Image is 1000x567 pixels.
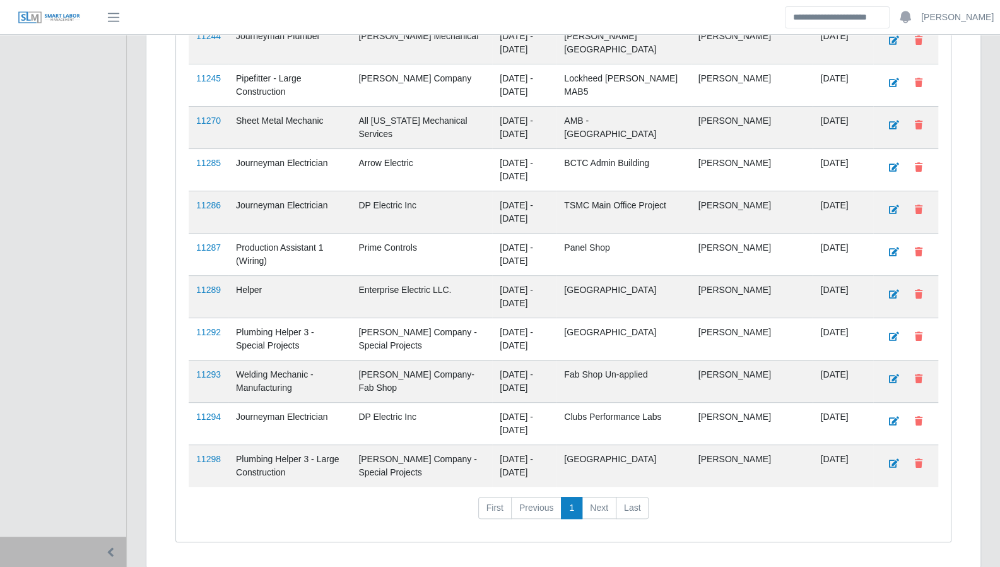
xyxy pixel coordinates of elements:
td: [DATE] - [DATE] [492,233,556,275]
td: Journeyman Electrician [228,148,351,191]
td: [PERSON_NAME] Company- Fab Shop [351,360,492,402]
a: 11293 [196,369,221,379]
a: [PERSON_NAME] [921,11,994,24]
a: 11285 [196,158,221,168]
td: Journeyman Plumber [228,21,351,64]
td: [PERSON_NAME] Company - Special Projects [351,318,492,360]
td: DP Electric Inc [351,402,492,445]
td: [PERSON_NAME] [691,275,813,318]
td: [DATE] [813,233,873,275]
td: Fab Shop Un-applied [556,360,690,402]
td: [DATE] - [DATE] [492,21,556,64]
td: [PERSON_NAME] [691,360,813,402]
td: [DATE] [813,360,873,402]
td: [DATE] - [DATE] [492,402,556,445]
td: Enterprise Electric LLC. [351,275,492,318]
td: Pipefitter - Large Construction [228,64,351,106]
a: 11245 [196,73,221,83]
td: [DATE] - [DATE] [492,360,556,402]
td: [DATE] - [DATE] [492,148,556,191]
td: [DATE] [813,191,873,233]
a: 1 [561,497,582,520]
td: [PERSON_NAME] Mechanical [351,21,492,64]
td: [PERSON_NAME] [691,402,813,445]
td: Journeyman Electrician [228,191,351,233]
td: Prime Controls [351,233,492,275]
td: Welding Mechanic - Manufacturing [228,360,351,402]
td: [PERSON_NAME] Company - Special Projects [351,445,492,487]
td: AMB - [GEOGRAPHIC_DATA] [556,106,690,148]
td: DP Electric Inc [351,191,492,233]
td: All [US_STATE] Mechanical Services [351,106,492,148]
td: BCTC Admin Building [556,148,690,191]
td: [DATE] - [DATE] [492,318,556,360]
td: Panel Shop [556,233,690,275]
td: Sheet Metal Mechanic [228,106,351,148]
a: 11289 [196,285,221,295]
td: Arrow Electric [351,148,492,191]
td: Plumbing Helper 3 - Special Projects [228,318,351,360]
td: [PERSON_NAME] [691,64,813,106]
td: [DATE] [813,106,873,148]
a: 11286 [196,200,221,210]
td: Helper [228,275,351,318]
td: Plumbing Helper 3 - Large Construction [228,445,351,487]
td: [PERSON_NAME][GEOGRAPHIC_DATA] [556,21,690,64]
td: [PERSON_NAME] [691,445,813,487]
td: [DATE] - [DATE] [492,275,556,318]
a: 11294 [196,412,221,422]
td: [DATE] [813,64,873,106]
td: [DATE] [813,275,873,318]
td: [PERSON_NAME] Company [351,64,492,106]
a: 11270 [196,116,221,126]
td: [DATE] - [DATE] [492,191,556,233]
nav: pagination [189,497,938,530]
a: 11287 [196,242,221,253]
td: [GEOGRAPHIC_DATA] [556,318,690,360]
td: [PERSON_NAME] [691,318,813,360]
td: [GEOGRAPHIC_DATA] [556,445,690,487]
td: [DATE] [813,402,873,445]
td: Journeyman Electrician [228,402,351,445]
td: [GEOGRAPHIC_DATA] [556,275,690,318]
td: TSMC Main Office Project [556,191,690,233]
td: [DATE] [813,148,873,191]
td: [DATE] [813,21,873,64]
a: 11244 [196,31,221,41]
input: Search [785,6,890,28]
td: [PERSON_NAME] [691,21,813,64]
td: [DATE] [813,318,873,360]
td: [DATE] [813,445,873,487]
td: Clubs Performance Labs [556,402,690,445]
td: [DATE] - [DATE] [492,106,556,148]
td: Production Assistant 1 (Wiring) [228,233,351,275]
a: 11292 [196,327,221,337]
td: [PERSON_NAME] [691,191,813,233]
img: SLM Logo [18,11,81,25]
td: [DATE] - [DATE] [492,445,556,487]
td: [PERSON_NAME] [691,106,813,148]
a: 11298 [196,454,221,464]
td: [PERSON_NAME] [691,148,813,191]
td: Lockheed [PERSON_NAME] MAB5 [556,64,690,106]
td: [PERSON_NAME] [691,233,813,275]
td: [DATE] - [DATE] [492,64,556,106]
